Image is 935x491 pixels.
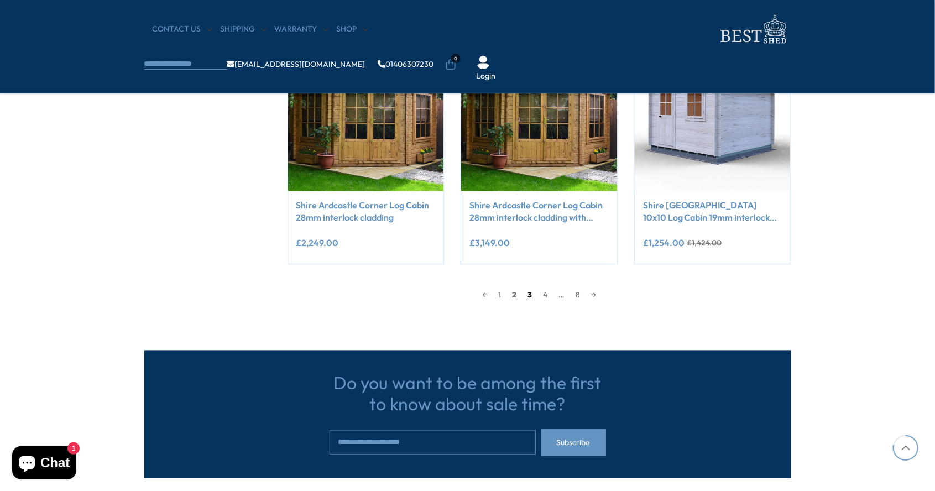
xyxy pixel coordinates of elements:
a: 01406307230 [378,60,434,68]
a: Shipping [221,24,267,35]
a: Login [477,71,496,82]
a: CONTACT US [153,24,212,35]
a: Shire Ardcastle Corner Log Cabin 28mm interlock cladding [296,200,436,224]
a: 8 [570,287,586,304]
a: Shop [337,24,368,35]
a: ← [477,287,493,304]
span: Subscribe [557,439,591,447]
a: 1 [493,287,506,304]
span: 0 [451,54,461,63]
a: 3 [522,287,537,304]
del: £1,424.00 [687,239,722,247]
img: User Icon [477,56,490,69]
ins: £1,254.00 [643,239,685,248]
a: Shire Ardcastle Corner Log Cabin 28mm interlock cladding with assembly included [469,200,609,224]
a: 4 [537,287,553,304]
span: … [553,287,570,304]
ins: £2,249.00 [296,239,339,248]
inbox-online-store-chat: Shopify online store chat [9,446,80,482]
button: Subscribe [541,430,606,456]
a: 0 [445,59,456,70]
img: Shire Avesbury 10x10 Log Cabin 19mm interlock Cladding - Best Shed [635,35,791,191]
a: Shire [GEOGRAPHIC_DATA] 10x10 Log Cabin 19mm interlock Cladding [643,200,782,224]
span: 2 [506,287,522,304]
ins: £3,149.00 [469,239,510,248]
img: logo [714,11,791,47]
h3: Do you want to be among the first to know about sale time? [330,373,606,415]
a: Warranty [275,24,328,35]
a: → [586,287,602,304]
a: [EMAIL_ADDRESS][DOMAIN_NAME] [227,60,365,68]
